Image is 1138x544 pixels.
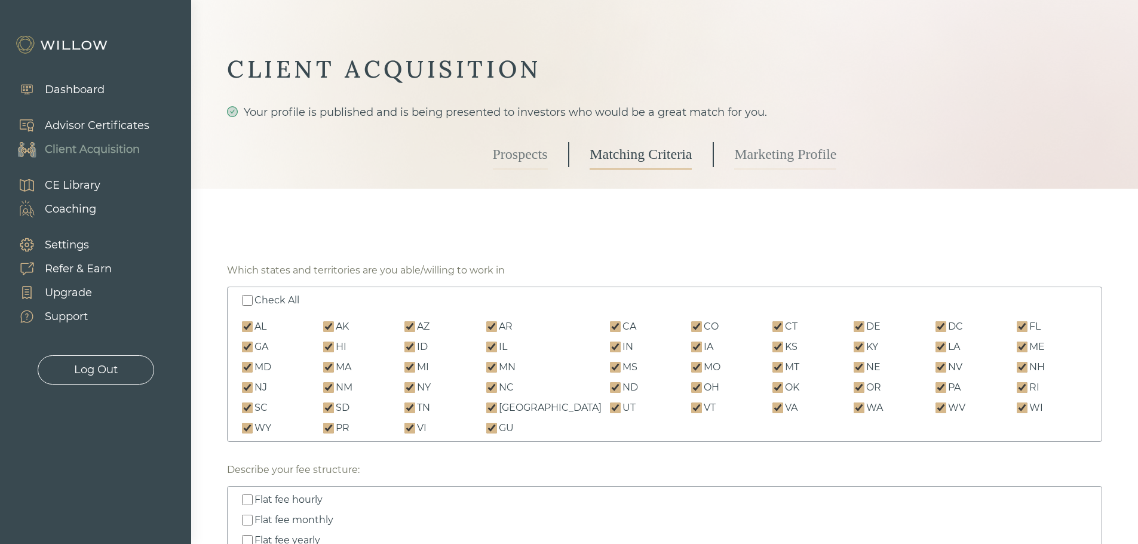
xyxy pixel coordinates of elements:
input: KY [854,342,864,352]
div: AR [499,319,513,334]
input: IN [610,342,621,352]
div: PR [336,421,349,435]
div: Upgrade [45,285,92,301]
input: MT [772,362,783,373]
div: WA [866,401,883,415]
div: WV [948,401,965,415]
div: SD [336,401,349,415]
div: NM [336,380,352,395]
div: MS [622,360,637,374]
input: VI [404,423,415,434]
input: [GEOGRAPHIC_DATA] [486,402,497,413]
div: NV [948,360,962,374]
input: WV [935,402,946,413]
div: Log Out [74,362,118,378]
div: DC [948,319,963,334]
div: MT [785,360,799,374]
input: ND [610,382,621,393]
input: SD [323,402,334,413]
div: OR [866,380,881,395]
img: Willow [15,35,111,54]
div: RI [1029,380,1039,395]
a: Marketing Profile [734,140,836,170]
input: NJ [242,382,253,393]
input: UT [610,402,621,413]
div: VT [704,401,716,415]
div: GU [499,421,514,435]
input: WA [854,402,864,413]
div: CT [785,319,797,334]
input: OH [691,382,702,393]
div: [GEOGRAPHIC_DATA] [499,401,602,415]
div: Settings [45,237,89,253]
a: Prospects [493,140,548,170]
div: Which states and territories are you able/willing to work in [227,263,505,278]
div: UT [622,401,636,415]
input: VT [691,402,702,413]
div: MO [704,360,720,374]
div: Coaching [45,201,96,217]
div: MN [499,360,516,374]
input: VA [772,402,783,413]
input: DC [935,321,946,332]
div: NE [866,360,881,374]
a: Upgrade [6,281,112,305]
input: MS [610,362,621,373]
div: GA [254,340,268,354]
div: Flat fee monthly [254,513,333,527]
input: Check All [242,295,253,306]
div: Your profile is published and is being presented to investors who would be a great match for you. [227,104,1102,121]
input: DE [854,321,864,332]
input: CO [691,321,702,332]
div: OK [785,380,799,395]
div: ND [622,380,638,395]
span: check-circle [227,106,238,117]
div: Describe your fee structure: [227,463,360,477]
input: PR [323,423,334,434]
div: VA [785,401,797,415]
input: LA [935,342,946,352]
div: PA [948,380,961,395]
div: AK [336,319,349,334]
input: IA [691,342,702,352]
div: CLIENT ACQUISITION [227,54,1102,85]
div: IN [622,340,633,354]
div: Dashboard [45,82,105,98]
a: Matching Criteria [590,140,692,170]
a: Coaching [6,197,100,221]
div: WY [254,421,271,435]
input: MA [323,362,334,373]
input: MO [691,362,702,373]
div: Flat fee hourly [254,493,323,507]
div: Client Acquisition [45,142,140,158]
div: Refer & Earn [45,261,112,277]
div: CO [704,319,719,334]
div: AZ [417,319,430,334]
input: NH [1017,362,1027,373]
input: IL [486,342,497,352]
div: Support [45,309,88,325]
div: Advisor Certificates [45,118,149,134]
input: Flat fee monthly [242,515,253,525]
div: KS [785,340,797,354]
input: CT [772,321,783,332]
div: WI [1029,401,1043,415]
input: CA [610,321,621,332]
div: FL [1029,319,1041,334]
input: FL [1017,321,1027,332]
input: HI [323,342,334,352]
div: NC [499,380,514,395]
input: GU [486,423,497,434]
input: AR [486,321,497,332]
input: RI [1017,382,1027,393]
input: OK [772,382,783,393]
div: NJ [254,380,267,395]
div: MD [254,360,271,374]
div: VI [417,421,427,435]
input: SC [242,402,253,413]
input: WY [242,423,253,434]
input: OR [854,382,864,393]
input: AK [323,321,334,332]
input: PA [935,382,946,393]
div: IL [499,340,507,354]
